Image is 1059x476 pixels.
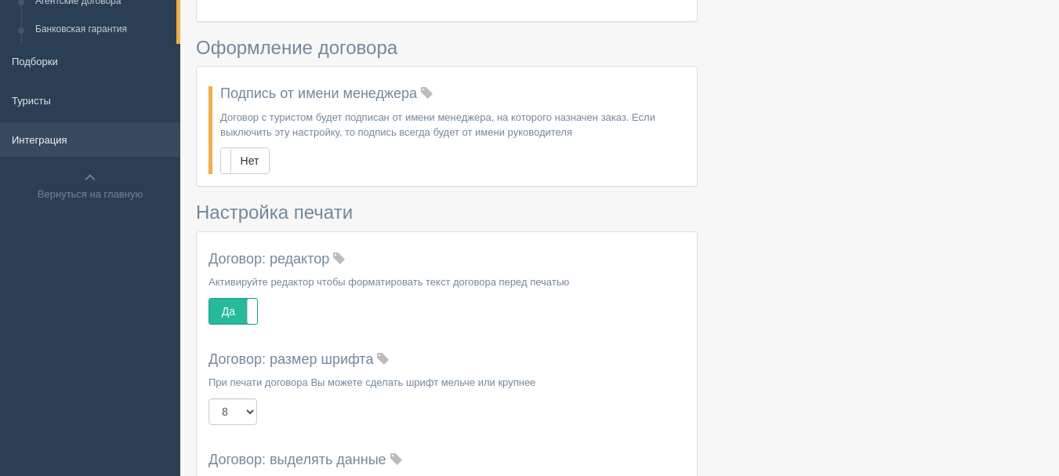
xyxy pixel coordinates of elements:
h4: Договор: размер шрифта [209,352,685,368]
h3: Оформление договора [196,38,698,58]
p: Активируйте редактор чтобы форматировать текст договора перед печатью [209,274,685,289]
h4: Договор: выделять данные [209,452,685,468]
h4: Договор: редактор [209,252,685,267]
label: Да [209,299,257,324]
h4: Подпись от имени менеджера [220,86,685,102]
label: Нет [221,148,269,173]
h3: Настройка печати [196,202,698,223]
p: Договор с туристом будет подписан от имени менеджера, на которого назначен заказ. Если выключить ... [220,110,685,140]
p: При печати договора Вы можете сделать шрифт мельче или крупнее [209,375,685,390]
a: Банковская гарантия [28,16,176,44]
